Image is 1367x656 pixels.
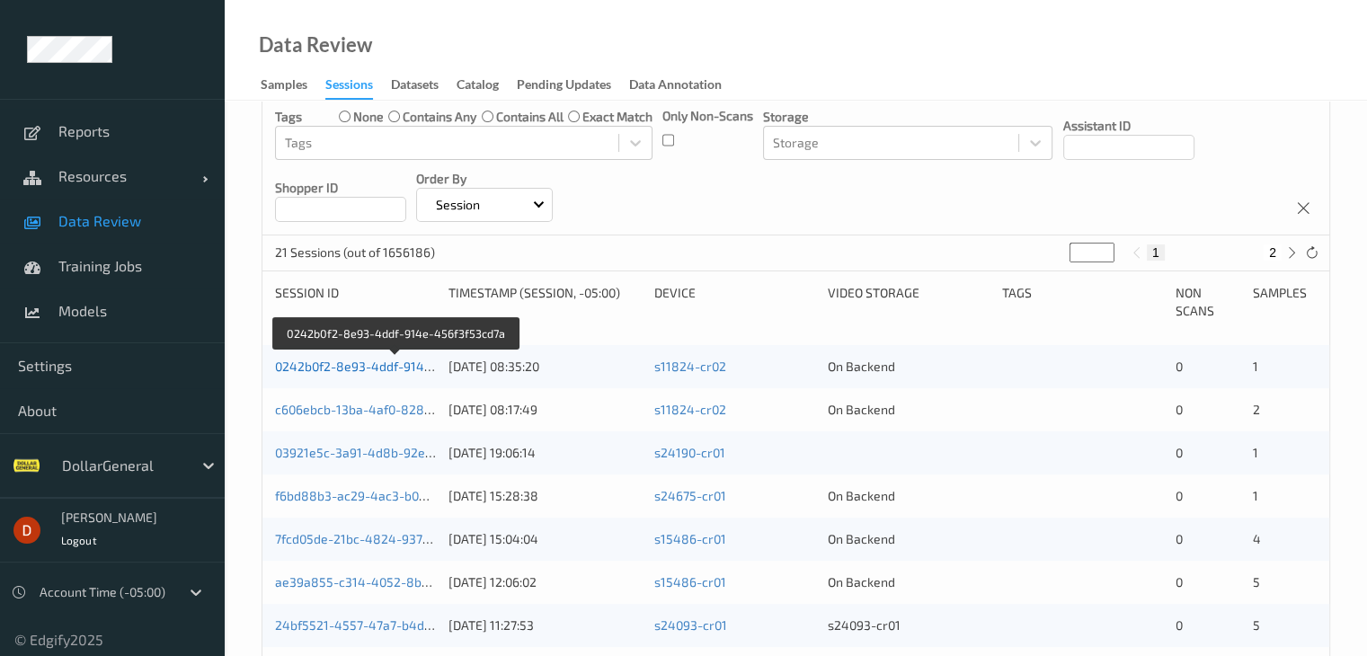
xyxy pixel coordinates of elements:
[654,402,726,417] a: s11824-cr02
[1252,617,1259,633] span: 5
[416,170,553,188] p: Order By
[828,358,989,376] div: On Backend
[1176,617,1183,633] span: 0
[1176,445,1183,460] span: 0
[457,73,517,98] a: Catalog
[448,284,642,320] div: Timestamp (Session, -05:00)
[654,284,815,320] div: Device
[1176,402,1183,417] span: 0
[448,530,642,548] div: [DATE] 15:04:04
[1176,488,1183,503] span: 0
[582,108,652,126] label: exact match
[448,573,642,591] div: [DATE] 12:06:02
[275,531,512,546] a: 7fcd05de-21bc-4824-9373-f74978213fd1
[275,284,436,320] div: Session ID
[275,244,435,262] p: 21 Sessions (out of 1656186)
[261,73,325,98] a: Samples
[448,616,642,634] div: [DATE] 11:27:53
[403,108,476,126] label: contains any
[457,75,499,98] div: Catalog
[517,75,611,98] div: Pending Updates
[275,402,522,417] a: c606ebcb-13ba-4af0-828b-09b2839a5391
[1176,359,1183,374] span: 0
[517,73,629,98] a: Pending Updates
[763,108,1052,126] p: Storage
[1252,445,1257,460] span: 1
[391,73,457,98] a: Datasets
[430,196,486,214] p: Session
[275,445,519,460] a: 03921e5c-3a91-4d8b-92e2-0d4cb201b811
[275,359,517,374] a: 0242b0f2-8e93-4ddf-914e-456f3f53cd7a
[275,488,519,503] a: f6bd88b3-ac29-4ac3-b0b6-1e667fbeec0b
[448,444,642,462] div: [DATE] 19:06:14
[654,445,725,460] a: s24190-cr01
[1252,488,1257,503] span: 1
[325,75,373,100] div: Sessions
[325,73,391,100] a: Sessions
[828,530,989,548] div: On Backend
[629,73,740,98] a: Data Annotation
[1176,574,1183,590] span: 0
[828,487,989,505] div: On Backend
[654,359,726,374] a: s11824-cr02
[654,488,726,503] a: s24675-cr01
[448,358,642,376] div: [DATE] 08:35:20
[1252,531,1260,546] span: 4
[1176,284,1240,320] div: Non Scans
[1147,244,1165,261] button: 1
[1063,117,1194,135] p: Assistant ID
[1002,284,1163,320] div: Tags
[654,617,727,633] a: s24093-cr01
[1176,531,1183,546] span: 0
[275,108,302,126] p: Tags
[448,487,642,505] div: [DATE] 15:28:38
[448,401,642,419] div: [DATE] 08:17:49
[654,531,726,546] a: s15486-cr01
[828,401,989,419] div: On Backend
[1252,284,1317,320] div: Samples
[496,108,564,126] label: contains all
[1252,359,1257,374] span: 1
[353,108,384,126] label: none
[275,574,524,590] a: ae39a855-c314-4052-8ba4-43ffed0a7345
[1264,244,1282,261] button: 2
[1252,574,1259,590] span: 5
[828,573,989,591] div: On Backend
[275,179,406,197] p: Shopper ID
[1252,402,1259,417] span: 2
[828,284,989,320] div: Video Storage
[275,617,521,633] a: 24bf5521-4557-47a7-b4d0-5b9985c9120e
[629,75,722,98] div: Data Annotation
[662,107,753,125] p: Only Non-Scans
[654,574,726,590] a: s15486-cr01
[391,75,439,98] div: Datasets
[259,36,372,54] div: Data Review
[828,616,989,634] div: s24093-cr01
[261,75,307,98] div: Samples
